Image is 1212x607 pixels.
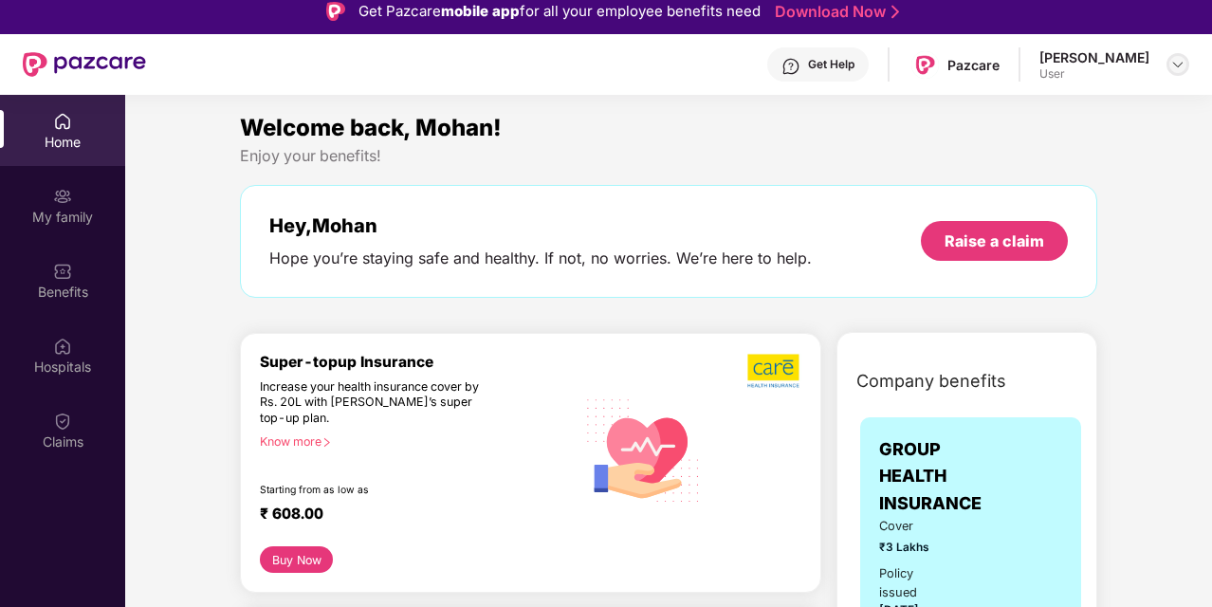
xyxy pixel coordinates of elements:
img: svg+xml;base64,PHN2ZyBpZD0iSG9tZSIgeG1sbnM9Imh0dHA6Ly93d3cudzMub3JnLzIwMDAvc3ZnIiB3aWR0aD0iMjAiIG... [53,112,72,131]
div: Starting from as low as [260,484,495,497]
div: Hope you’re staying safe and healthy. If not, no worries. We’re here to help. [269,248,812,268]
img: Stroke [891,2,899,22]
img: svg+xml;base64,PHN2ZyBpZD0iQ2xhaW0iIHhtbG5zPSJodHRwOi8vd3d3LnczLm9yZy8yMDAwL3N2ZyIgd2lkdGg9IjIwIi... [53,412,72,431]
img: svg+xml;base64,PHN2ZyB3aWR0aD0iMjAiIGhlaWdodD0iMjAiIHZpZXdCb3g9IjAgMCAyMCAyMCIgZmlsbD0ibm9uZSIgeG... [53,187,72,206]
div: Super-topup Insurance [260,353,576,371]
div: Raise a claim [945,230,1044,251]
div: Hey, Mohan [269,214,812,237]
img: svg+xml;base64,PHN2ZyB4bWxucz0iaHR0cDovL3d3dy53My5vcmcvMjAwMC9zdmciIHhtbG5zOnhsaW5rPSJodHRwOi8vd3... [576,380,711,518]
img: Logo [326,2,345,21]
a: Download Now [775,2,893,22]
div: Enjoy your benefits! [240,146,1097,166]
div: Policy issued [879,564,948,602]
div: Increase your health insurance cover by Rs. 20L with [PERSON_NAME]’s super top-up plan. [260,379,494,427]
img: insurerLogo [1005,451,1056,502]
button: Buy Now [260,546,333,573]
img: svg+xml;base64,PHN2ZyBpZD0iRHJvcGRvd24tMzJ4MzIiIHhtbG5zPSJodHRwOi8vd3d3LnczLm9yZy8yMDAwL3N2ZyIgd2... [1170,57,1185,72]
img: Pazcare_Logo.png [911,51,939,79]
span: Welcome back, Mohan! [240,114,502,141]
span: Company benefits [856,368,1006,395]
div: [PERSON_NAME] [1039,48,1149,66]
img: svg+xml;base64,PHN2ZyBpZD0iQmVuZWZpdHMiIHhtbG5zPSJodHRwOi8vd3d3LnczLm9yZy8yMDAwL3N2ZyIgd2lkdGg9Ij... [53,262,72,281]
div: Get Help [808,57,854,72]
div: Know more [260,434,564,448]
img: b5dec4f62d2307b9de63beb79f102df3.png [747,353,801,389]
span: Cover [879,517,948,536]
img: New Pazcare Logo [23,52,146,77]
span: right [321,437,332,448]
span: GROUP HEALTH INSURANCE [879,436,1000,517]
span: ₹3 Lakhs [879,539,948,557]
strong: mobile app [441,2,520,20]
div: Pazcare [947,56,1000,74]
img: svg+xml;base64,PHN2ZyBpZD0iSGVscC0zMngzMiIgeG1sbnM9Imh0dHA6Ly93d3cudzMub3JnLzIwMDAvc3ZnIiB3aWR0aD... [781,57,800,76]
img: svg+xml;base64,PHN2ZyBpZD0iSG9zcGl0YWxzIiB4bWxucz0iaHR0cDovL3d3dy53My5vcmcvMjAwMC9zdmciIHdpZHRoPS... [53,337,72,356]
div: User [1039,66,1149,82]
div: ₹ 608.00 [260,505,557,527]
